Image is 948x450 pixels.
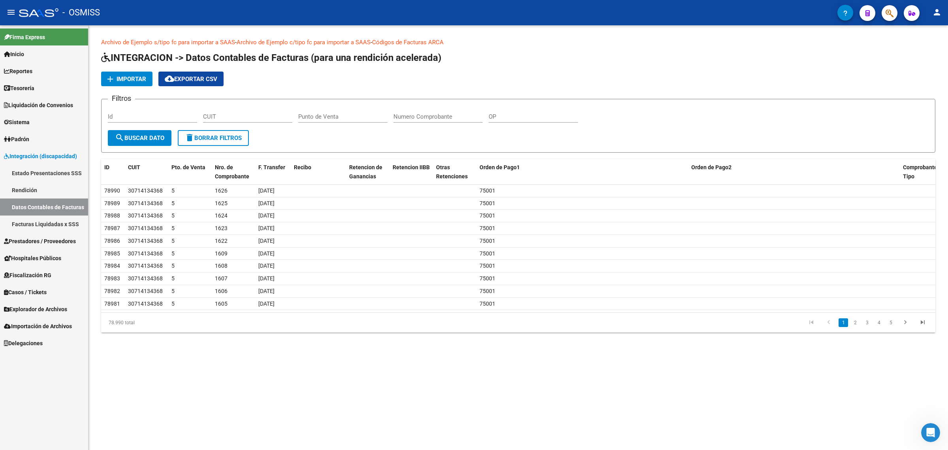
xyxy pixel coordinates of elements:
span: 75001 [480,238,495,244]
span: Fiscalización RG [4,271,51,280]
span: 78984 [104,263,120,269]
span: 5 [171,187,175,194]
li: page 3 [861,316,873,329]
span: CUIT [128,164,140,170]
a: 1 [839,318,848,327]
button: Importar [101,72,152,86]
span: F. Transfer [258,164,285,170]
span: Recibo [294,164,311,170]
span: Delegaciones [4,339,43,348]
datatable-header-cell: Retencion IIBB [389,159,433,185]
span: Sistema [4,118,30,127]
span: 78990 [104,187,120,194]
span: 75001 [480,288,495,294]
span: 75001 [480,263,495,269]
mat-icon: cloud_download [165,74,174,83]
mat-icon: add [105,74,115,84]
h3: Filtros [108,93,135,104]
datatable-header-cell: CUIT [125,159,168,185]
span: Importación de Archivos [4,322,72,331]
span: 78986 [104,238,120,244]
li: page 5 [885,316,897,329]
datatable-header-cell: F. Transfer [255,159,291,185]
li: page 1 [837,316,849,329]
span: 5 [171,275,175,282]
a: 4 [874,318,884,327]
span: INTEGRACION -> Datos Contables de Facturas (para una rendición acelerada) [101,52,441,63]
span: [DATE] [258,250,275,257]
span: Liquidación de Convenios [4,101,73,110]
span: [DATE] [258,200,275,206]
span: 78982 [104,288,120,294]
a: go to next page [898,318,913,327]
span: Casos / Tickets [4,288,47,297]
span: Retencion de Ganancias [349,164,382,180]
span: 30714134368 [128,275,163,282]
span: 30714134368 [128,225,163,231]
span: Inicio [4,50,24,59]
span: [DATE] [258,225,275,231]
span: Padrón [4,135,29,144]
span: Prestadores / Proveedores [4,237,76,246]
a: Archivo de Ejemplo s/tipo fc para importar a SAAS [101,39,235,46]
span: Orden de Pago2 [691,164,732,170]
span: Exportar CSV [165,76,217,83]
span: 1608 [215,263,228,269]
span: 1626 [215,187,228,194]
span: [DATE] [258,212,275,219]
a: go to first page [804,318,819,327]
span: 1606 [215,288,228,294]
mat-icon: menu [6,8,16,17]
a: 3 [862,318,872,327]
span: 1609 [215,250,228,257]
span: Integración (discapacidad) [4,152,77,161]
span: 1622 [215,238,228,244]
mat-icon: search [115,133,124,142]
datatable-header-cell: Otras Retenciones [433,159,476,185]
datatable-header-cell: Recibo [291,159,346,185]
li: page 4 [873,316,885,329]
span: 30714134368 [128,250,163,257]
span: 75001 [480,212,495,219]
span: 5 [171,212,175,219]
span: Retencion IIBB [393,164,430,170]
span: 75001 [480,200,495,206]
span: 75001 [480,225,495,231]
span: 30714134368 [128,301,163,307]
span: - OSMISS [62,4,100,21]
span: 78981 [104,301,120,307]
datatable-header-cell: Nro. de Comprobante [212,159,255,185]
div: 78.990 total [101,313,267,333]
span: [DATE] [258,301,275,307]
button: Buscar Dato [108,130,171,146]
span: Buscar Dato [115,134,164,142]
span: Borrar Filtros [185,134,242,142]
span: 75001 [480,275,495,282]
span: Reportes [4,67,32,76]
datatable-header-cell: ID [101,159,125,185]
mat-icon: person [932,8,942,17]
span: ID [104,164,109,170]
a: go to previous page [821,318,836,327]
span: 78988 [104,212,120,219]
span: 5 [171,225,175,231]
span: 30714134368 [128,212,163,219]
span: [DATE] [258,263,275,269]
span: 78983 [104,275,120,282]
span: Importar [117,76,146,83]
span: 5 [171,301,175,307]
a: Códigos de Facturas ARCA [372,39,444,46]
span: 1605 [215,301,228,307]
span: [DATE] [258,238,275,244]
span: Explorador de Archivos [4,305,67,314]
span: 78989 [104,200,120,206]
button: Borrar Filtros [178,130,249,146]
span: Pto. de Venta [171,164,205,170]
span: 30714134368 [128,288,163,294]
datatable-header-cell: Orden de Pago2 [688,159,900,185]
datatable-header-cell: Orden de Pago1 [476,159,688,185]
a: 2 [850,318,860,327]
span: Firma Express [4,33,45,42]
span: 1623 [215,225,228,231]
a: go to last page [915,318,930,327]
